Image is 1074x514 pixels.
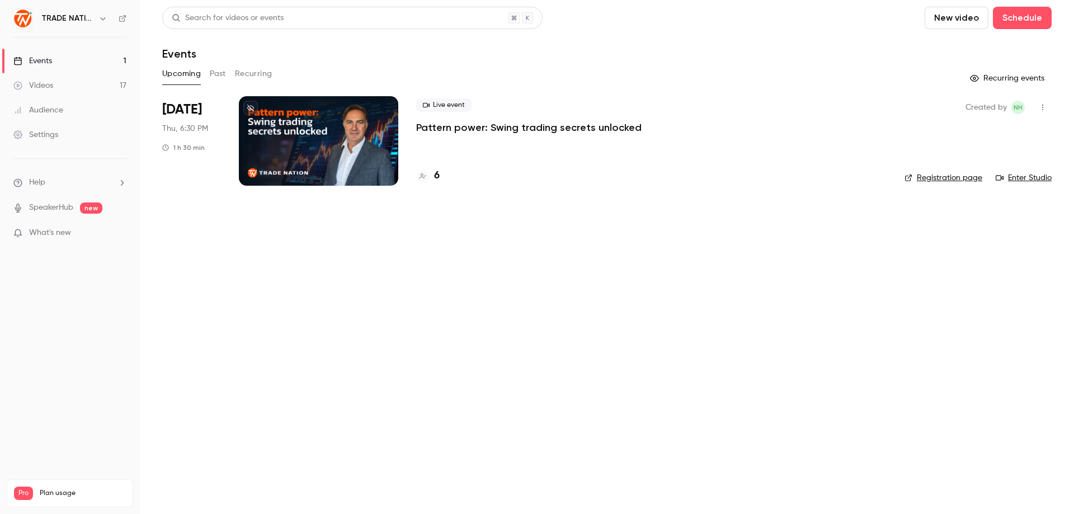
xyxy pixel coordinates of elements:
button: Past [210,65,226,83]
div: Aug 28 Thu, 7:30 PM (Africa/Johannesburg) [162,96,221,186]
div: Events [13,55,52,67]
button: Upcoming [162,65,201,83]
div: Audience [13,105,63,116]
span: Live event [416,98,472,112]
a: Registration page [905,172,982,183]
a: 6 [416,168,440,183]
div: Settings [13,129,58,140]
span: Pro [14,487,33,500]
iframe: Noticeable Trigger [113,228,126,238]
a: Enter Studio [996,172,1052,183]
span: Plan usage [40,489,126,498]
li: help-dropdown-opener [13,177,126,188]
a: Pattern power: Swing trading secrets unlocked [416,121,642,134]
button: Recurring [235,65,272,83]
span: [DATE] [162,101,202,119]
div: Search for videos or events [172,12,284,24]
button: Recurring events [965,69,1052,87]
button: New video [925,7,988,29]
div: 1 h 30 min [162,143,205,152]
span: Help [29,177,45,188]
span: NH [1014,101,1023,114]
h6: TRADE NATION [41,13,94,24]
span: Thu, 6:30 PM [162,123,208,134]
span: Created by [965,101,1007,114]
span: What's new [29,227,71,239]
span: Nicole Henn [1011,101,1025,114]
a: SpeakerHub [29,202,73,214]
h1: Events [162,47,196,60]
div: Videos [13,80,53,91]
span: new [80,202,102,214]
button: Schedule [993,7,1052,29]
img: TRADE NATION [14,10,32,27]
h4: 6 [434,168,440,183]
